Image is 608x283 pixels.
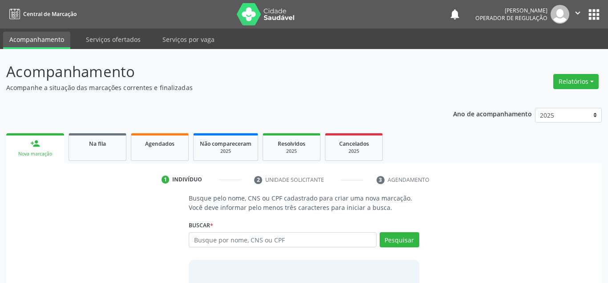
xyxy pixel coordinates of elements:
[80,32,147,47] a: Serviços ofertados
[89,140,106,148] span: Na fila
[553,74,599,89] button: Relatórios
[453,108,532,119] p: Ano de acompanhamento
[475,14,547,22] span: Operador de regulação
[145,140,174,148] span: Agendados
[339,140,369,148] span: Cancelados
[269,148,314,155] div: 2025
[475,7,547,14] div: [PERSON_NAME]
[573,8,583,18] i: 
[189,218,213,232] label: Buscar
[162,176,170,184] div: 1
[172,176,202,184] div: Indivíduo
[380,232,419,247] button: Pesquisar
[30,139,40,148] div: person_add
[189,193,419,212] p: Busque pelo nome, CNS ou CPF cadastrado para criar uma nova marcação. Você deve informar pelo men...
[12,151,58,157] div: Nova marcação
[200,148,251,155] div: 2025
[6,83,423,92] p: Acompanhe a situação das marcações correntes e finalizadas
[189,232,377,247] input: Busque por nome, CNS ou CPF
[449,8,461,21] button: notifications
[6,7,77,21] a: Central de Marcação
[3,32,70,49] a: Acompanhamento
[156,32,221,47] a: Serviços por vaga
[569,5,586,24] button: 
[551,5,569,24] img: img
[586,7,602,22] button: apps
[200,140,251,148] span: Não compareceram
[278,140,305,148] span: Resolvidos
[23,10,77,18] span: Central de Marcação
[6,61,423,83] p: Acompanhamento
[332,148,376,155] div: 2025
